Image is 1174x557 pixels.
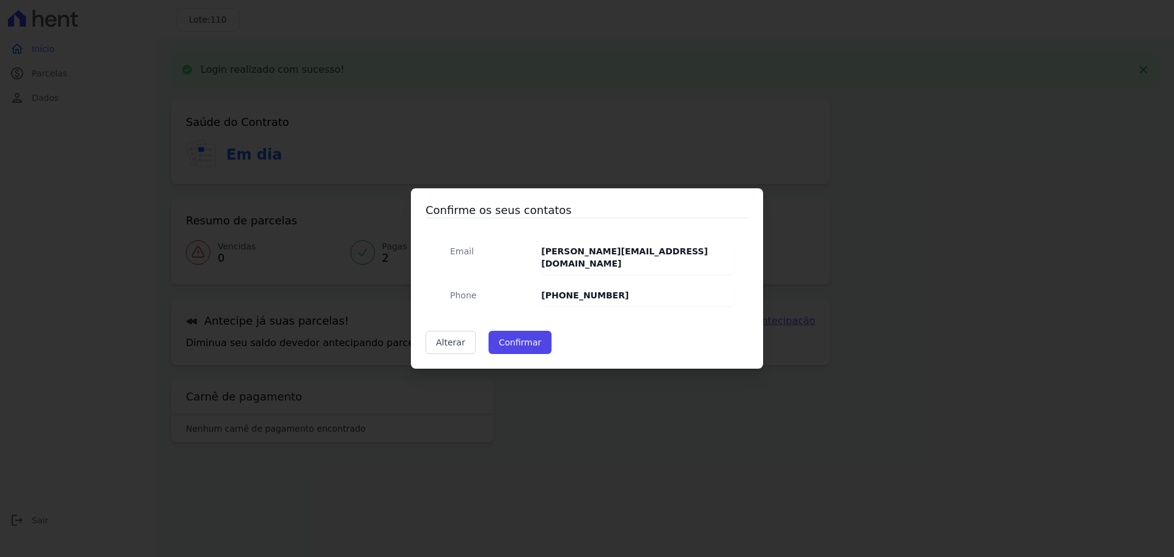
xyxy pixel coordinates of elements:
span: translation missing: pt-BR.public.contracts.modal.confirmation.phone [450,290,476,300]
span: translation missing: pt-BR.public.contracts.modal.confirmation.email [450,246,474,256]
strong: [PERSON_NAME][EMAIL_ADDRESS][DOMAIN_NAME] [541,246,707,268]
h3: Confirme os seus contatos [426,203,748,218]
button: Confirmar [489,331,552,354]
a: Alterar [426,331,476,354]
strong: [PHONE_NUMBER] [541,290,629,300]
